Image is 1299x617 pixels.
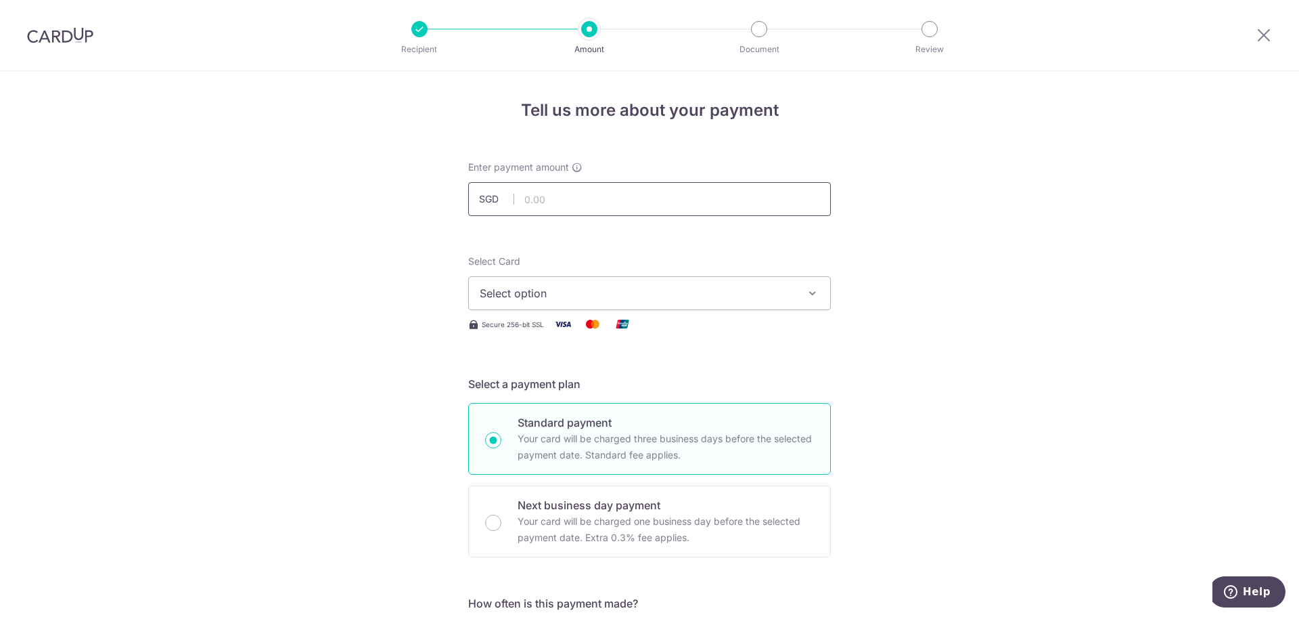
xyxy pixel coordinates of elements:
input: 0.00 [468,182,831,216]
p: Your card will be charged three business days before the selected payment date. Standard fee appl... [518,431,814,463]
p: Document [709,43,809,56]
img: Visa [549,316,576,333]
img: Union Pay [609,316,636,333]
p: Standard payment [518,414,814,431]
p: Amount [539,43,639,56]
h4: Tell us more about your payment [468,98,831,123]
span: SGD [479,192,514,206]
p: Recipient [369,43,470,56]
p: Next business day payment [518,497,814,513]
p: Your card will be charged one business day before the selected payment date. Extra 0.3% fee applies. [518,513,814,546]
iframe: Opens a widget where you can find more information [1212,576,1285,610]
span: Secure 256-bit SSL [482,319,544,330]
span: translation missing: en.payables.payment_networks.credit_card.summary.labels.select_card [468,255,520,267]
p: Review [880,43,980,56]
button: Select option [468,276,831,310]
span: Enter payment amount [468,161,569,174]
img: CardUp [27,27,93,43]
span: Select option [480,285,795,301]
h5: Select a payment plan [468,376,831,392]
h5: How often is this payment made? [468,595,831,612]
img: Mastercard [579,316,606,333]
